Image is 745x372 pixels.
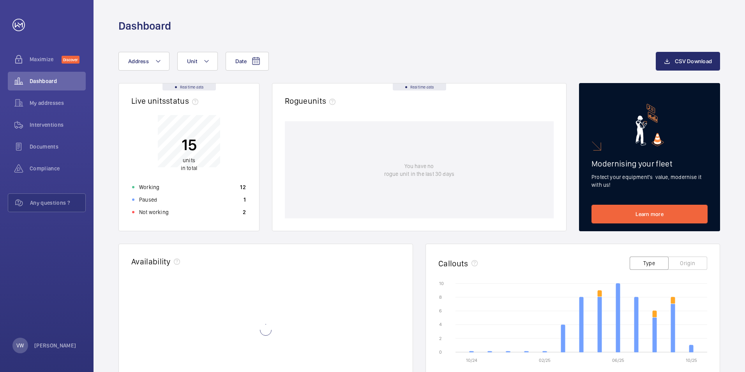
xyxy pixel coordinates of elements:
[439,322,442,327] text: 4
[591,159,708,168] h2: Modernising your fleet
[591,173,708,189] p: Protect your equipment's value, modernise it with us!
[686,358,697,363] text: 10/25
[439,336,441,341] text: 2
[226,52,269,71] button: Date
[181,135,197,154] p: 15
[139,183,159,191] p: Working
[118,52,169,71] button: Address
[162,83,216,90] div: Real time data
[139,196,157,204] p: Paused
[30,77,86,85] span: Dashboard
[285,96,339,106] h2: Rogue
[675,58,712,64] span: CSV Download
[128,58,149,64] span: Address
[16,342,24,349] p: VW
[30,199,85,207] span: Any questions ?
[139,208,169,216] p: Not working
[34,342,76,349] p: [PERSON_NAME]
[30,143,86,151] span: Documents
[438,259,468,268] h2: Callouts
[384,162,454,178] p: You have no rogue unit in the last 30 days
[439,349,442,355] text: 0
[240,183,246,191] p: 12
[656,52,720,71] button: CSV Download
[393,83,446,90] div: Real time data
[243,208,246,216] p: 2
[308,96,339,106] span: units
[636,104,664,146] img: marketing-card.svg
[244,196,246,204] p: 1
[30,121,86,129] span: Interventions
[591,205,708,223] a: Learn more
[30,165,86,172] span: Compliance
[612,358,624,363] text: 06/25
[30,55,62,63] span: Maximize
[235,58,247,64] span: Date
[466,358,477,363] text: 10/24
[30,99,86,107] span: My addresses
[166,96,201,106] span: status
[181,156,197,172] p: in total
[668,257,707,270] button: Origin
[439,308,442,314] text: 6
[177,52,218,71] button: Unit
[630,257,669,270] button: Type
[131,257,171,266] h2: Availability
[187,58,197,64] span: Unit
[439,281,444,286] text: 10
[62,56,79,64] span: Discover
[183,157,195,163] span: units
[131,96,201,106] h2: Live units
[118,19,171,33] h1: Dashboard
[539,358,551,363] text: 02/25
[439,294,442,300] text: 8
